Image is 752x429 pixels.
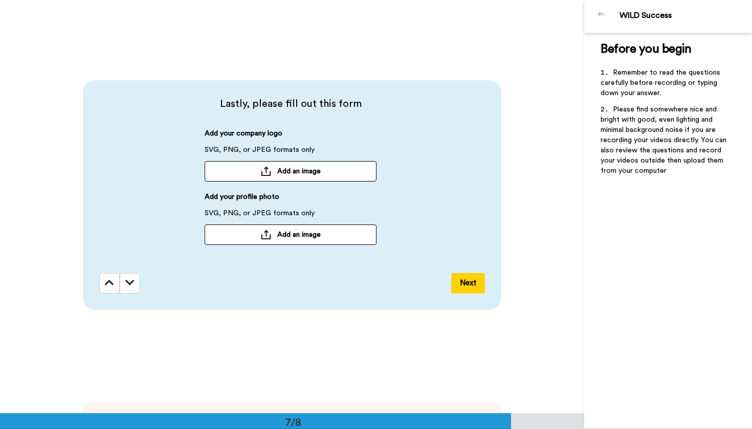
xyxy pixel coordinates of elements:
span: Add an image [277,230,321,240]
span: Please find somewhere nice and bright with good, even lighting and minimal background noise if yo... [601,106,728,174]
span: SVG, PNG, or JPEG formats only [205,208,315,224]
span: Lastly, please fill out this form [99,97,482,111]
span: Add your company logo [205,128,282,145]
div: WILD Success [620,11,751,20]
button: Next [451,273,485,293]
div: 7/8 [269,415,318,429]
span: Add an image [277,166,321,176]
span: Before you begin [601,43,691,55]
button: Add an image [205,224,377,245]
button: Add an image [205,161,377,182]
img: Profile Image [590,4,614,29]
span: SVG, PNG, or JPEG formats only [205,145,315,161]
span: Add your profile photo [205,192,279,208]
span: Remember to read the questions carefully before recording or typing down your answer. [601,69,722,97]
